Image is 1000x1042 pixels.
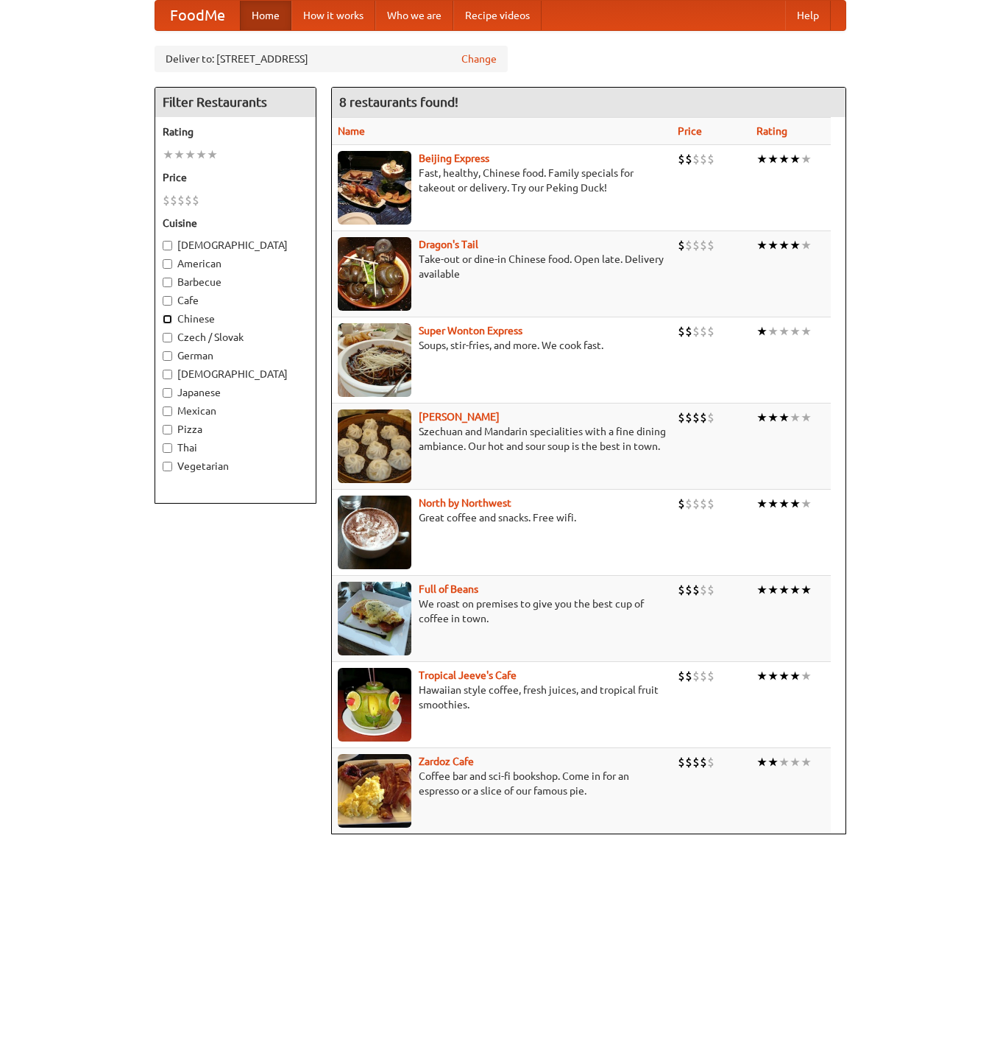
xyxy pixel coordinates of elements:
[338,125,365,137] a: Name
[707,237,714,253] li: $
[163,388,172,398] input: Japanese
[461,52,497,66] a: Change
[790,323,801,339] li: ★
[692,754,700,770] li: $
[700,237,707,253] li: $
[163,296,172,306] input: Cafe
[207,147,218,163] li: ★
[801,151,812,167] li: ★
[707,668,714,684] li: $
[338,683,667,712] p: Hawaiian style coffee, fresh juices, and tropical fruit smoothies.
[338,424,667,454] p: Szechuan and Mandarin specialities with a fine dining ambiance. Our hot and sour soup is the best...
[779,323,790,339] li: ★
[767,151,779,167] li: ★
[678,582,685,598] li: $
[790,668,801,684] li: ★
[779,582,790,598] li: ★
[163,311,308,326] label: Chinese
[163,422,308,437] label: Pizza
[338,754,411,828] img: zardoz.jpg
[163,238,308,253] label: [DEMOGRAPHIC_DATA]
[756,323,767,339] li: ★
[163,275,308,289] label: Barbecue
[155,88,316,117] h4: Filter Restaurants
[163,462,172,471] input: Vegetarian
[163,348,308,363] label: German
[338,166,667,195] p: Fast, healthy, Chinese food. Family specials for takeout or delivery. Try our Peking Duck!
[685,323,692,339] li: $
[756,754,767,770] li: ★
[700,668,707,684] li: $
[163,259,172,269] input: American
[419,152,489,164] a: Beijing Express
[419,669,517,681] b: Tropical Jeeve's Cafe
[678,151,685,167] li: $
[779,151,790,167] li: ★
[790,582,801,598] li: ★
[375,1,453,30] a: Who we are
[767,582,779,598] li: ★
[756,409,767,426] li: ★
[700,496,707,512] li: $
[163,192,170,208] li: $
[692,237,700,253] li: $
[240,1,291,30] a: Home
[767,323,779,339] li: ★
[163,385,308,400] label: Japanese
[801,582,812,598] li: ★
[779,237,790,253] li: ★
[419,497,511,509] a: North by Northwest
[338,769,667,798] p: Coffee bar and sci-fi bookshop. Come in for an espresso or a slice of our famous pie.
[756,125,787,137] a: Rating
[185,192,192,208] li: $
[163,406,172,416] input: Mexican
[707,582,714,598] li: $
[790,754,801,770] li: ★
[338,252,667,281] p: Take-out or dine-in Chinese food. Open late. Delivery available
[419,756,474,767] a: Zardoz Cafe
[163,170,308,185] h5: Price
[685,151,692,167] li: $
[338,510,667,525] p: Great coffee and snacks. Free wifi.
[767,237,779,253] li: ★
[338,151,411,225] img: beijing.jpg
[155,1,240,30] a: FoodMe
[155,46,508,72] div: Deliver to: [STREET_ADDRESS]
[338,409,411,483] img: shandong.jpg
[163,256,308,271] label: American
[756,496,767,512] li: ★
[700,754,707,770] li: $
[700,151,707,167] li: $
[767,409,779,426] li: ★
[685,582,692,598] li: $
[163,370,172,379] input: [DEMOGRAPHIC_DATA]
[177,192,185,208] li: $
[170,192,177,208] li: $
[419,411,500,423] a: [PERSON_NAME]
[163,124,308,139] h5: Rating
[163,443,172,453] input: Thai
[678,323,685,339] li: $
[339,95,458,109] ng-pluralize: 8 restaurants found!
[419,583,478,595] a: Full of Beans
[419,239,478,250] a: Dragon's Tail
[801,496,812,512] li: ★
[338,668,411,742] img: jeeves.jpg
[692,582,700,598] li: $
[707,754,714,770] li: $
[692,668,700,684] li: $
[779,496,790,512] li: ★
[700,409,707,426] li: $
[419,325,522,337] a: Super Wonton Express
[338,323,411,397] img: superwonton.jpg
[678,125,702,137] a: Price
[801,323,812,339] li: ★
[338,582,411,655] img: beans.jpg
[338,596,667,626] p: We roast on premises to give you the best cup of coffee in town.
